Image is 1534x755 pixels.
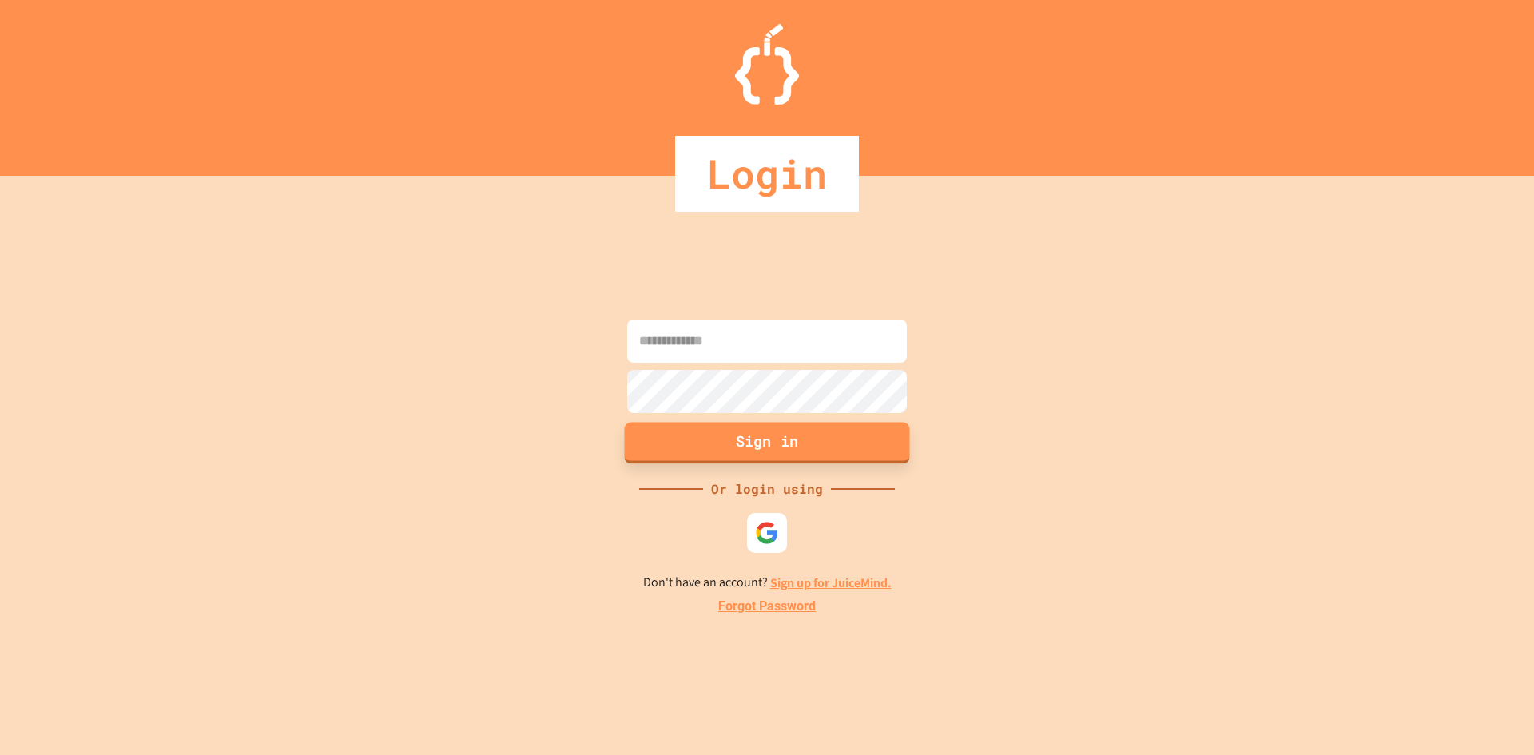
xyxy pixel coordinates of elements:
[703,479,831,499] div: Or login using
[718,597,816,616] a: Forgot Password
[755,521,779,545] img: google-icon.svg
[625,422,910,463] button: Sign in
[643,573,892,593] p: Don't have an account?
[675,136,859,212] div: Login
[770,574,892,591] a: Sign up for JuiceMind.
[735,24,799,105] img: Logo.svg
